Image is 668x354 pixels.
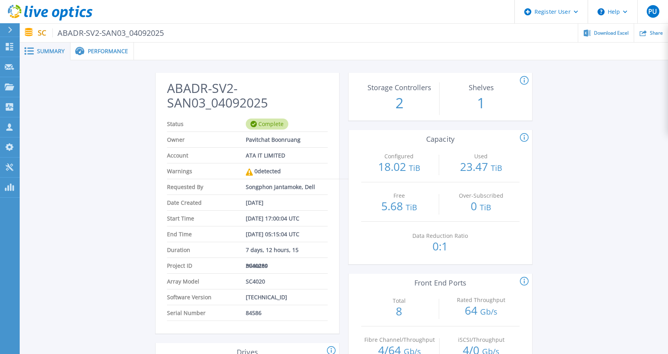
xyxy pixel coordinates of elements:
p: Used [445,154,517,159]
p: 23.47 [443,161,519,174]
p: 18.02 [361,161,437,174]
span: TiB [406,202,417,213]
span: ATA IT LIMITED [246,148,285,163]
p: Over-Subscribed [445,193,517,198]
span: Warnings [167,163,246,179]
span: Date Created [167,195,246,210]
p: Data Reduction Ratio [404,233,476,239]
span: End Time [167,226,246,242]
span: ABADR-SV2-SAN03_04092025 [52,28,164,37]
span: Start Time [167,211,246,226]
span: [DATE] 05:15:04 UTC [246,226,299,242]
span: [DATE] [246,195,263,210]
p: SC [38,28,164,37]
p: Configured [363,154,435,159]
span: Status [167,116,246,132]
span: [DATE] 17:00:04 UTC [246,211,299,226]
span: PU [648,8,657,15]
span: 3040280 [246,258,268,273]
span: Share [650,31,663,35]
span: [TECHNICAL_ID] [246,289,287,305]
span: Download Excel [594,31,629,35]
p: 0:1 [403,241,479,252]
p: Total [363,298,435,304]
p: 1 [443,93,520,113]
p: 5.68 [361,200,437,213]
span: Duration [167,242,246,258]
span: Software Version [167,289,246,305]
span: SC4020 [246,274,265,289]
span: TiB [480,202,491,213]
span: TiB [409,163,420,173]
p: 8 [361,306,437,317]
p: 64 [443,305,519,317]
span: Pavitchat Boonruang [246,132,301,147]
span: Project ID [167,258,246,273]
p: Shelves [445,84,517,91]
div: 0 detected [246,163,281,179]
span: Performance [88,48,128,54]
p: 2 [362,93,438,113]
h2: ABADR-SV2-SAN03_04092025 [167,81,328,110]
span: 7 days, 12 hours, 15 minutes [246,242,322,258]
span: Account [167,148,246,163]
p: iSCSI/Throughput [445,337,517,343]
p: Free [363,193,435,198]
span: 84586 [246,305,262,321]
span: Gb/s [480,306,497,317]
span: Requested By [167,179,246,195]
span: Array Model [167,274,246,289]
span: Summary [37,48,65,54]
p: Fibre Channel/Throughput [363,337,435,343]
span: Songphon Jantamoke, Dell [246,179,315,195]
span: TiB [491,163,502,173]
span: Serial Number [167,305,246,321]
p: Rated Throughput [445,297,517,303]
p: 0 [443,200,519,213]
div: Complete [246,119,288,130]
span: Owner [167,132,246,147]
p: Storage Controllers [363,84,435,91]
